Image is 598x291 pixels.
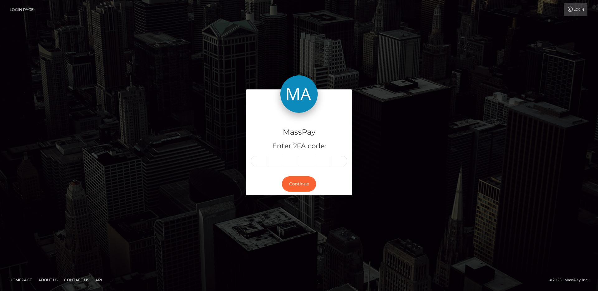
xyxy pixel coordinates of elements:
[93,275,105,285] a: API
[10,3,34,16] a: Login Page
[251,127,347,138] h4: MassPay
[549,277,593,284] div: © 2025 , MassPay Inc.
[36,275,60,285] a: About Us
[564,3,587,16] a: Login
[280,75,318,113] img: MassPay
[251,141,347,151] h5: Enter 2FA code:
[62,275,92,285] a: Contact Us
[282,176,316,192] button: Continue
[7,275,35,285] a: Homepage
